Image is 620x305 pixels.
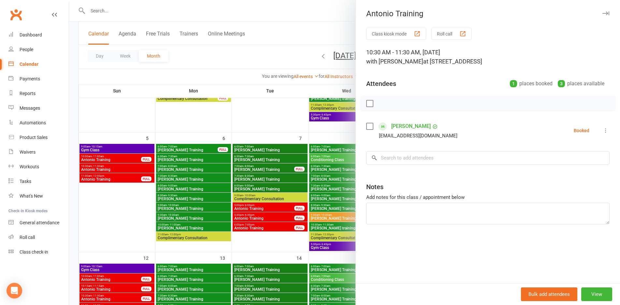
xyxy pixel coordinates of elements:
[8,174,69,189] a: Tasks
[20,47,33,52] div: People
[574,128,589,133] div: Booked
[366,79,396,88] div: Attendees
[366,58,423,65] span: with [PERSON_NAME]
[20,249,48,255] div: Class check-in
[8,189,69,203] a: What's New
[510,79,553,88] div: places booked
[20,164,39,169] div: Workouts
[366,48,610,66] div: 10:30 AM - 11:30 AM, [DATE]
[379,132,457,140] div: [EMAIL_ADDRESS][DOMAIN_NAME]
[20,76,40,81] div: Payments
[20,62,38,67] div: Calendar
[431,28,472,40] button: Roll call
[8,57,69,72] a: Calendar
[8,7,24,23] a: Clubworx
[366,151,610,165] input: Search to add attendees
[8,116,69,130] a: Automations
[8,230,69,245] a: Roll call
[20,235,35,240] div: Roll call
[8,42,69,57] a: People
[8,159,69,174] a: Workouts
[581,287,612,301] button: View
[510,80,517,87] div: 1
[366,28,426,40] button: Class kiosk mode
[20,91,36,96] div: Reports
[521,287,577,301] button: Bulk add attendees
[366,193,610,201] div: Add notes for this class / appointment below
[20,135,48,140] div: Product Sales
[8,72,69,86] a: Payments
[366,182,383,191] div: Notes
[7,283,22,298] div: Open Intercom Messenger
[20,120,46,125] div: Automations
[8,28,69,42] a: Dashboard
[8,130,69,145] a: Product Sales
[391,121,431,132] a: [PERSON_NAME]
[20,179,31,184] div: Tasks
[8,145,69,159] a: Waivers
[423,58,482,65] span: at [STREET_ADDRESS]
[8,215,69,230] a: General attendance kiosk mode
[558,79,604,88] div: places available
[20,149,36,155] div: Waivers
[558,80,565,87] div: 3
[356,9,620,18] div: Antonio Training
[8,101,69,116] a: Messages
[8,245,69,259] a: Class kiosk mode
[8,86,69,101] a: Reports
[20,220,59,225] div: General attendance
[20,105,40,111] div: Messages
[20,193,43,199] div: What's New
[20,32,42,37] div: Dashboard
